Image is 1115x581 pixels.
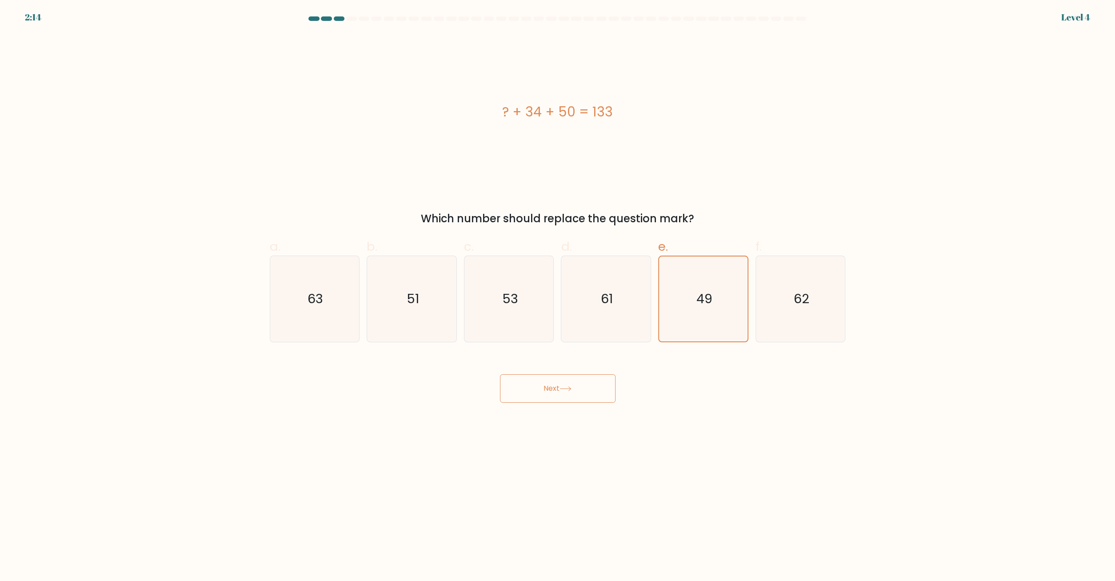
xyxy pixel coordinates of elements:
button: Next [500,374,615,403]
span: d. [561,238,571,255]
span: a. [270,238,280,255]
div: Which number should replace the question mark? [275,211,840,227]
text: 53 [502,290,518,308]
text: 61 [601,290,613,308]
div: ? + 34 + 50 = 133 [270,102,846,122]
div: 2:14 [25,11,41,24]
text: 62 [794,290,809,308]
text: 51 [406,290,419,308]
span: c. [464,238,474,255]
text: 49 [696,290,712,308]
text: 63 [308,290,323,308]
span: f. [755,238,762,255]
span: e. [658,238,668,255]
div: Level 4 [1061,11,1090,24]
span: b. [367,238,377,255]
